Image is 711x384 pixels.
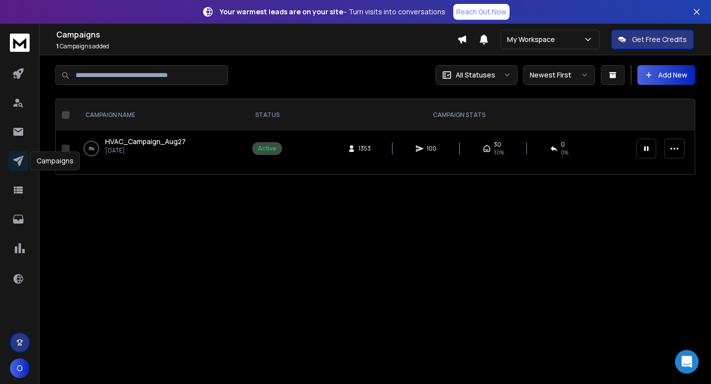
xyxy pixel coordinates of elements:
p: 0 % [89,144,94,154]
p: [DATE] [105,147,186,154]
td: 0%HVAC_Campaign_Aug27[DATE] [74,131,246,166]
span: 30 [494,141,501,149]
span: HVAC_Campaign_Aug27 [105,137,186,146]
span: 1 [56,42,59,50]
strong: Your warmest leads are on your site [220,7,343,16]
span: 0 % [561,149,568,156]
button: O [10,358,30,378]
a: Reach Out Now [453,4,510,20]
span: 100 [427,145,436,153]
span: 0 [561,141,565,149]
p: All Statuses [456,70,495,80]
button: Add New [637,65,695,85]
img: logo [10,34,30,52]
a: HVAC_Campaign_Aug27 [105,137,186,147]
span: 1353 [358,145,371,153]
div: Campaigns [30,152,80,170]
p: Get Free Credits [632,35,687,44]
p: – Turn visits into conversations [220,7,445,17]
div: Active [258,145,276,153]
th: CAMPAIGN STATS [288,99,631,131]
span: 30 % [494,149,504,156]
button: Get Free Credits [611,30,694,49]
p: Campaigns added [56,42,457,50]
p: Reach Out Now [456,7,507,17]
th: STATUS [246,99,288,131]
th: CAMPAIGN NAME [74,99,246,131]
div: Open Intercom Messenger [675,350,699,374]
h1: Campaigns [56,29,457,40]
p: My Workspace [507,35,559,44]
button: Newest First [523,65,595,85]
